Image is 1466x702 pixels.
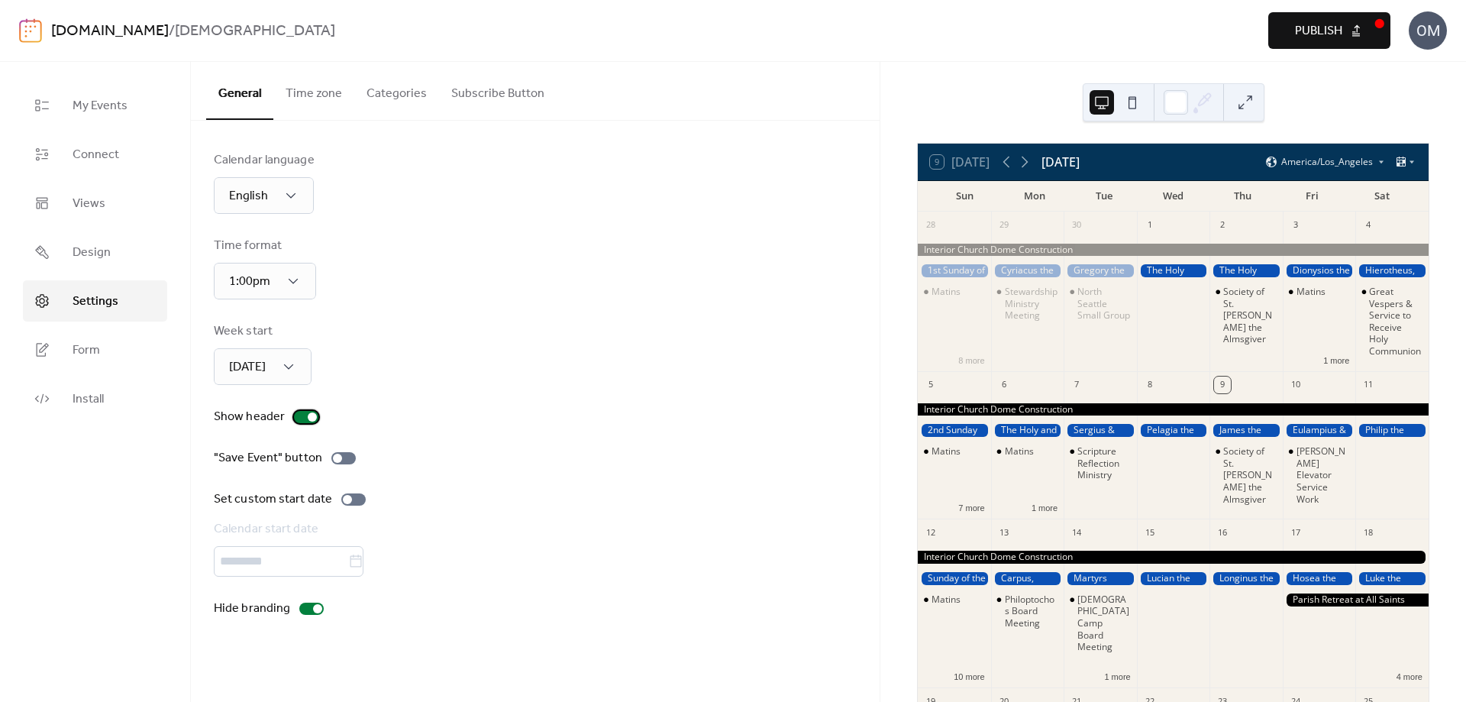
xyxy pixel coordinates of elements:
[1208,181,1277,212] div: Thu
[922,524,939,541] div: 12
[991,594,1064,629] div: Philoptochos Board Meeting
[23,280,167,322] a: Settings
[1369,286,1422,357] div: Great Vespers & Service to Receive Holy Communion
[922,377,939,393] div: 5
[214,449,322,467] div: "Save Event" button
[73,293,118,311] span: Settings
[999,181,1069,212] div: Mon
[1068,377,1085,393] div: 7
[1283,286,1356,298] div: Matins
[1277,181,1347,212] div: Fri
[1064,572,1137,585] div: Martyrs Nazarius, Gervasius, Protasius, & Celsus
[930,181,999,212] div: Sun
[214,490,332,509] div: Set custom start date
[918,551,1429,564] div: Interior Church Dome Construction
[1041,153,1080,171] div: [DATE]
[23,183,167,224] a: Views
[1355,264,1429,277] div: Hierotheus, Bishop of Athens
[439,62,557,118] button: Subscribe Button
[1064,594,1137,653] div: All Saints Camp Board Meeting
[1296,286,1326,298] div: Matins
[1064,445,1137,481] div: Scripture Reflection Ministry
[1098,669,1136,682] button: 1 more
[1064,424,1137,437] div: Sergius & Bacchus the Great Martyrs of Syria
[952,500,990,513] button: 7 more
[206,62,273,120] button: General
[1209,445,1283,505] div: Society of St. John the Almsgiver
[918,572,991,585] div: Sunday of the 7th Ecumenical Council
[73,244,111,262] span: Design
[23,85,167,126] a: My Events
[1355,572,1429,585] div: Luke the Evangelist
[1209,424,1283,437] div: James the Apostle, son of Alphaeus
[1409,11,1447,50] div: OM
[1283,264,1356,277] div: Dionysios the Areopagite
[1360,217,1377,234] div: 4
[1077,594,1131,653] div: [DEMOGRAPHIC_DATA] Camp Board Meeting
[1214,377,1231,393] div: 9
[214,408,285,426] div: Show header
[948,669,990,682] button: 10 more
[1268,12,1390,49] button: Publish
[1209,572,1283,585] div: Longinus the Centurion
[991,286,1064,322] div: Stewardship Ministry Meeting
[229,184,268,208] span: English
[918,264,991,277] div: 1st Sunday of Luke
[1283,445,1356,505] div: Otis Elevator Service Work
[1137,264,1210,277] div: The Holy Protection of the Theotokos
[1283,594,1429,607] div: Parish Retreat at All Saints Camp
[996,377,1012,393] div: 6
[175,17,335,46] b: [DEMOGRAPHIC_DATA]
[1064,286,1137,322] div: North Seattle Small Group
[918,403,1429,416] div: Interior Church Dome Construction
[952,353,990,366] button: 8 more
[1347,181,1416,212] div: Sat
[1068,217,1085,234] div: 30
[73,146,119,164] span: Connect
[229,270,270,293] span: 1:00pm
[918,594,991,606] div: Matins
[918,424,991,437] div: 2nd Sunday of Luke
[229,355,266,379] span: [DATE]
[932,445,961,458] div: Matins
[1137,572,1210,585] div: Lucian the Martyr of Antioch
[918,286,991,298] div: Matins
[1005,594,1058,629] div: Philoptochos Board Meeting
[1068,524,1085,541] div: 14
[1283,424,1356,437] div: Eulampius & Eulampia the Martyrs
[1064,264,1137,277] div: Gregory the Illuminator, Bishop of Armenia
[19,18,42,43] img: logo
[1141,217,1158,234] div: 1
[214,322,308,341] div: Week start
[1360,377,1377,393] div: 11
[1209,264,1283,277] div: The Holy Hieromartyr Cyprian and the Virgin Martyr Justina
[1355,424,1429,437] div: Philip the Apostle of the 70, one of the 7 Deacons
[273,62,354,118] button: Time zone
[1296,445,1350,505] div: [PERSON_NAME] Elevator Service Work
[1209,286,1283,345] div: Society of St. John the Almsgiver
[991,424,1064,437] div: The Holy and Glorious Apostle Thomas
[23,134,167,175] a: Connect
[1287,524,1304,541] div: 17
[1317,353,1355,366] button: 1 more
[214,520,854,539] div: Calendar start date
[1287,217,1304,234] div: 3
[1025,500,1064,513] button: 1 more
[1077,445,1131,481] div: Scripture Reflection Ministry
[23,378,167,419] a: Install
[1295,22,1342,40] span: Publish
[1214,524,1231,541] div: 16
[1223,445,1277,505] div: Society of St. [PERSON_NAME] the Almsgiver
[991,572,1064,585] div: Carpus, Papylus, Agathodorus, & Agathonica, the Martyrs of Pergamus
[73,341,100,360] span: Form
[214,237,313,255] div: Time format
[922,217,939,234] div: 28
[1005,445,1034,458] div: Matins
[1223,286,1277,345] div: Society of St. [PERSON_NAME] the Almsgiver
[354,62,439,118] button: Categories
[169,17,175,46] b: /
[1281,157,1373,167] span: America/Los_Angeles
[918,244,1429,257] div: Interior Church Dome Construction
[1069,181,1138,212] div: Tue
[73,195,105,213] span: Views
